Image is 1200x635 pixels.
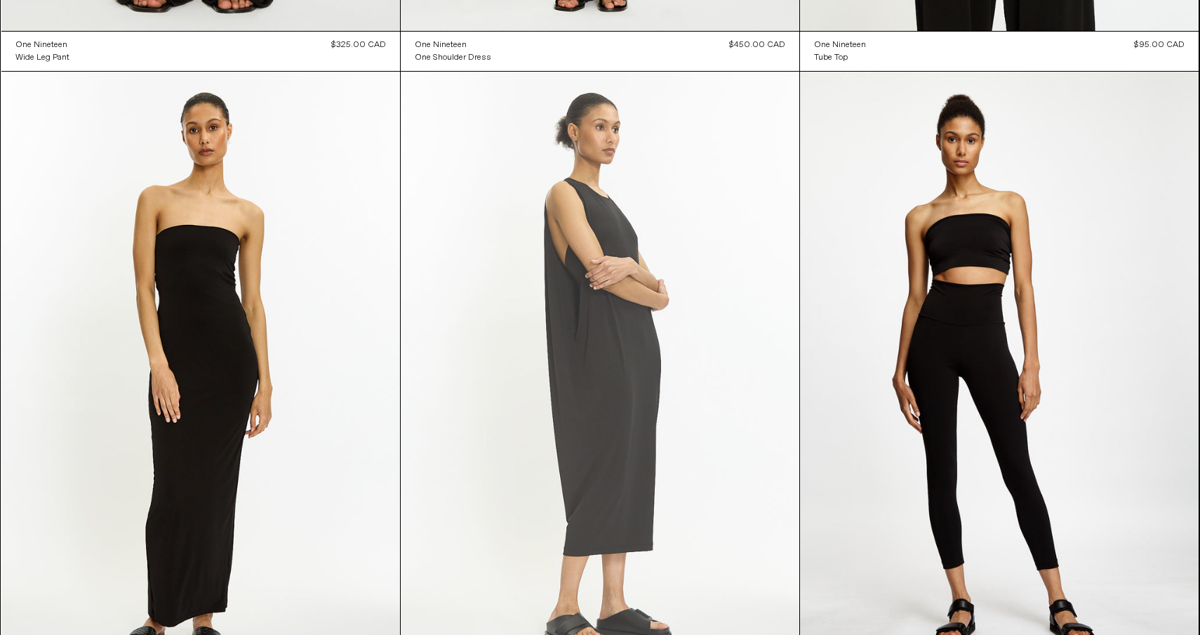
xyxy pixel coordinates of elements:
[15,52,69,64] div: Wide Leg Pant
[415,52,491,64] div: One Shoulder Dress
[15,51,69,64] a: Wide Leg Pant
[814,52,848,64] div: Tube Top
[814,39,866,51] a: One Nineteen
[814,51,866,64] a: Tube Top
[1134,39,1185,51] div: $95.00 CAD
[15,39,69,51] a: One Nineteen
[415,51,491,64] a: One Shoulder Dress
[15,39,67,51] div: One Nineteen
[415,39,467,51] div: One Nineteen
[331,39,386,51] div: $325.00 CAD
[729,39,785,51] div: $450.00 CAD
[415,39,491,51] a: One Nineteen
